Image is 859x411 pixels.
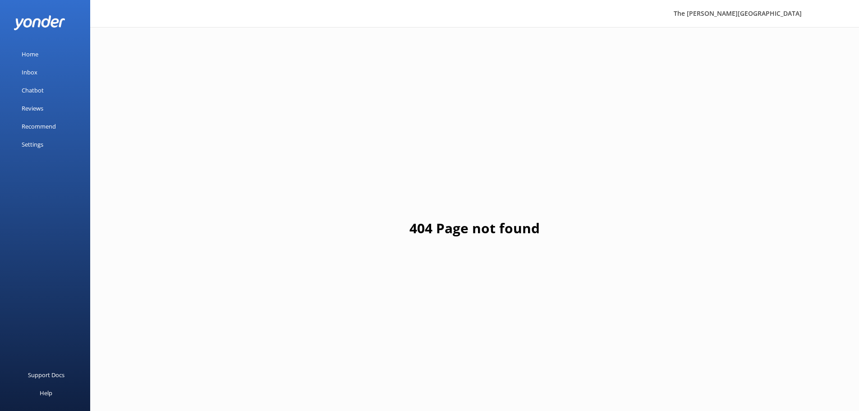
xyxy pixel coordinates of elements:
div: Settings [22,135,43,153]
div: Help [40,384,52,402]
img: yonder-white-logo.png [14,15,65,30]
div: Inbox [22,63,37,81]
div: Reviews [22,99,43,117]
h1: 404 Page not found [409,217,540,239]
div: Home [22,45,38,63]
div: Recommend [22,117,56,135]
div: Chatbot [22,81,44,99]
div: Support Docs [28,366,64,384]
